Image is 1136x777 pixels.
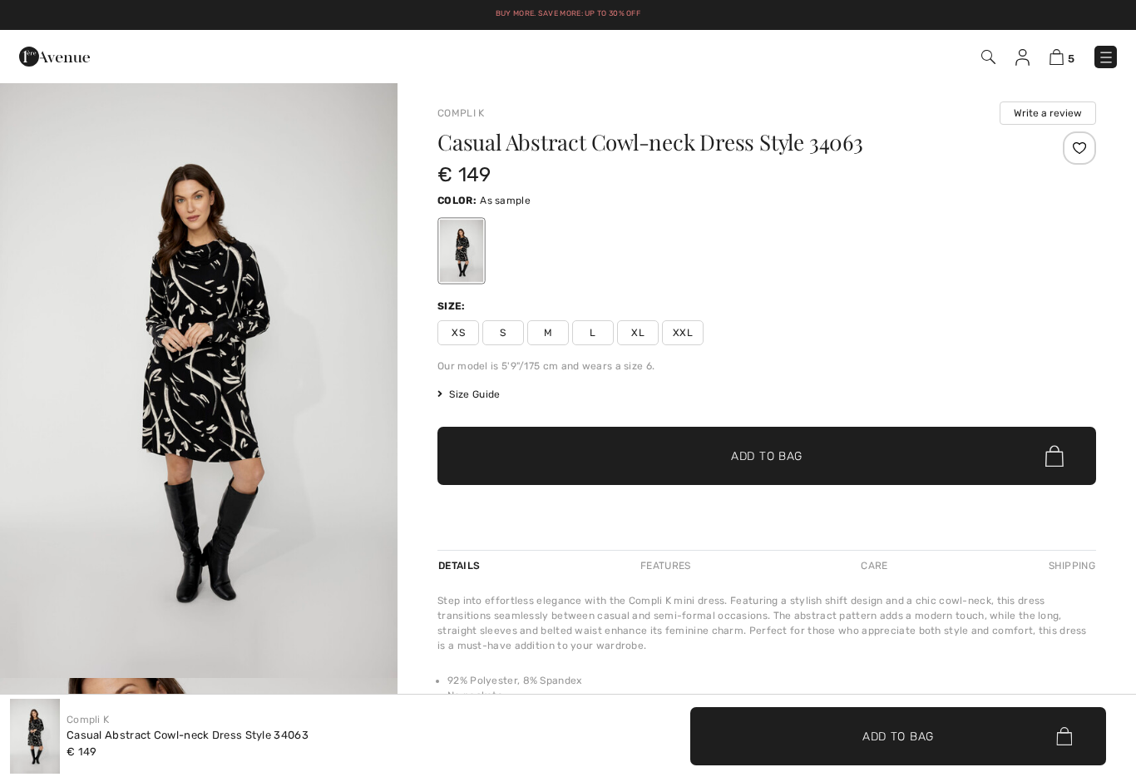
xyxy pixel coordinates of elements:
div: Care [847,551,901,581]
button: Add to Bag [437,427,1096,485]
img: Shopping Bag [1050,49,1064,65]
span: Color: [437,195,477,206]
img: Search [981,50,995,64]
div: Details [437,551,484,581]
img: 1ère Avenue [19,40,90,73]
div: Size: [437,299,469,314]
a: Buy More. Save More: Up to 30% Off [496,9,640,17]
div: Shipping [1045,551,1096,581]
img: Casual Abstract Cowl-Neck Dress Style 34063 [10,699,60,774]
span: S [482,320,524,345]
span: L [572,320,614,345]
div: Casual Abstract Cowl-neck Dress Style 34063 [67,727,309,744]
div: As sample [440,220,483,282]
span: XL [617,320,659,345]
span: XS [437,320,479,345]
span: € 149 [437,163,491,186]
li: 92% Polyester, 8% Spandex [447,673,1096,688]
li: No pockets [447,688,1096,703]
span: M [527,320,569,345]
button: Write a review [1000,101,1096,125]
a: Compli K [437,107,484,119]
div: Features [626,551,704,581]
a: Compli K [67,714,109,725]
a: 5 [1050,47,1074,67]
button: Add to Bag [690,707,1106,765]
a: 1ère Avenue [19,47,90,63]
span: Add to Bag [731,448,803,465]
span: Size Guide [437,387,500,402]
img: My Info [1015,49,1030,66]
img: Bag.svg [1045,445,1064,467]
img: Menu [1098,49,1114,66]
div: Our model is 5'9"/175 cm and wears a size 6. [437,359,1096,374]
span: Add to Bag [862,727,934,745]
iframe: Opens a widget where you can chat to one of our agents [1028,727,1119,769]
span: As sample [480,195,531,206]
span: XXL [662,320,704,345]
span: € 149 [67,745,97,758]
h1: Casual Abstract Cowl-neck Dress Style 34063 [437,131,986,153]
span: 5 [1068,52,1074,65]
div: Step into effortless elegance with the Compli K mini dress. Featuring a stylish shift design and ... [437,593,1096,653]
